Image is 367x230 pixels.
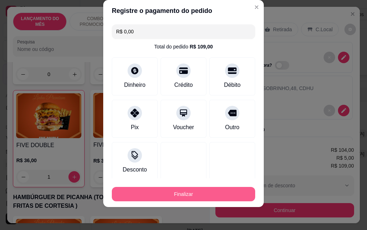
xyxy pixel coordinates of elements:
div: Desconto [123,165,147,174]
div: Total do pedido [154,43,213,50]
div: Crédito [174,81,193,89]
div: Outro [225,123,239,132]
div: Pix [131,123,139,132]
div: Dinheiro [124,81,146,89]
div: Débito [224,81,240,89]
button: Finalizar [112,187,255,201]
input: Ex.: hambúrguer de cordeiro [116,24,251,39]
div: R$ 109,00 [190,43,213,50]
div: Voucher [173,123,194,132]
button: Close [251,1,262,13]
